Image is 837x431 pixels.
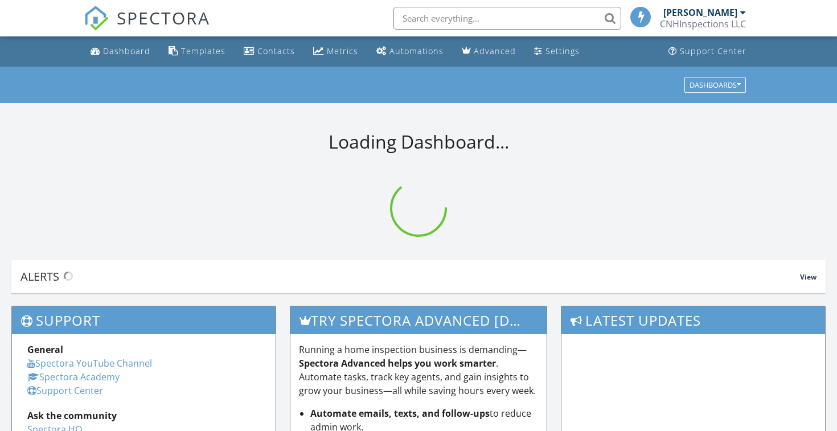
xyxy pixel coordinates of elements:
[164,41,230,62] a: Templates
[239,41,299,62] a: Contacts
[20,269,800,284] div: Alerts
[27,371,120,383] a: Spectora Academy
[389,46,444,56] div: Automations
[84,6,109,31] img: The Best Home Inspection Software - Spectora
[290,306,547,334] h3: Try spectora advanced [DATE]
[690,81,741,89] div: Dashboards
[457,41,520,62] a: Advanced
[664,41,751,62] a: Support Center
[474,46,516,56] div: Advanced
[257,46,295,56] div: Contacts
[561,306,825,334] h3: Latest Updates
[27,357,152,370] a: Spectora YouTube Channel
[800,272,817,282] span: View
[372,41,448,62] a: Automations (Basic)
[103,46,150,56] div: Dashboard
[181,46,225,56] div: Templates
[117,6,210,30] span: SPECTORA
[530,41,584,62] a: Settings
[27,409,260,422] div: Ask the community
[663,7,737,18] div: [PERSON_NAME]
[12,306,276,334] h3: Support
[684,77,746,93] button: Dashboards
[393,7,621,30] input: Search everything...
[310,407,490,420] strong: Automate emails, texts, and follow-ups
[309,41,363,62] a: Metrics
[660,18,746,30] div: CNHInspections LLC
[545,46,580,56] div: Settings
[299,343,539,397] p: Running a home inspection business is demanding— . Automate tasks, track key agents, and gain ins...
[299,357,496,370] strong: Spectora Advanced helps you work smarter
[327,46,358,56] div: Metrics
[86,41,155,62] a: Dashboard
[27,343,63,356] strong: General
[84,15,210,39] a: SPECTORA
[27,384,103,397] a: Support Center
[680,46,746,56] div: Support Center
